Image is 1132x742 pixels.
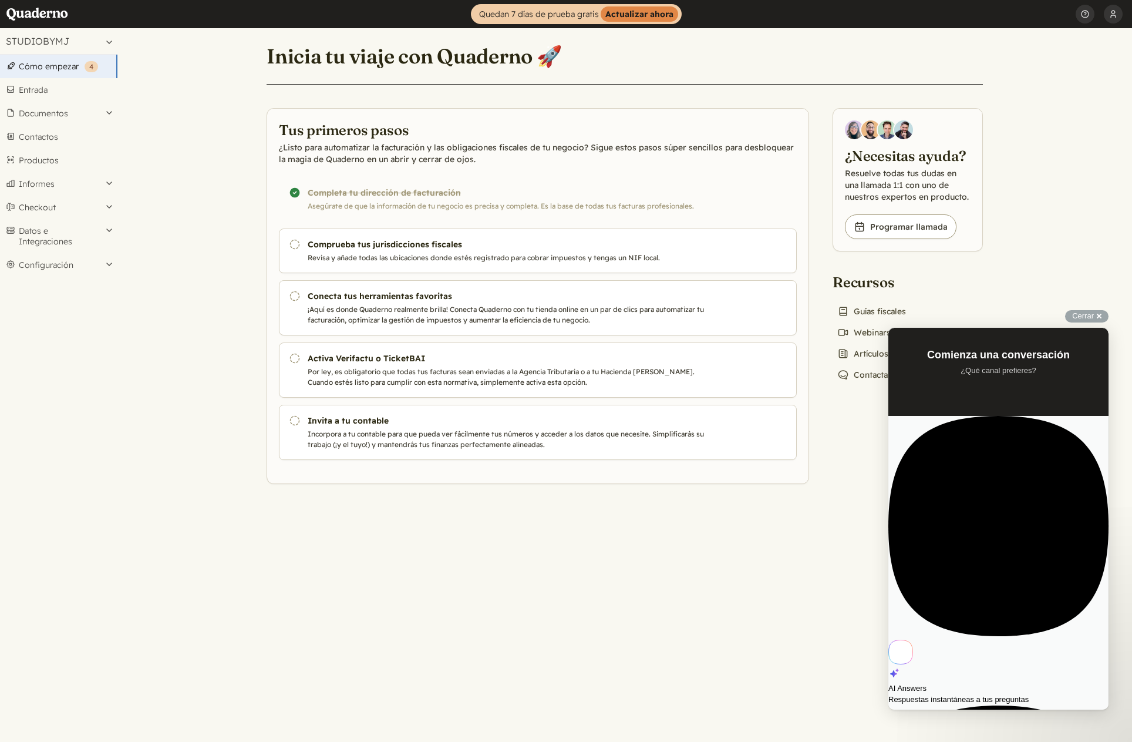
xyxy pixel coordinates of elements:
[833,303,911,320] a: Guías fiscales
[89,62,93,71] span: 4
[894,120,913,139] img: Javier Rubio, DevRel at Quaderno
[267,43,562,69] h1: Inicia tu viaje con Quaderno 🚀
[279,280,797,335] a: Conecta tus herramientas favoritas ¡Aquí es donde Quaderno realmente brilla! Conecta Quaderno con...
[279,405,797,460] a: Invita a tu contable Incorpora a tu contable para que pueda ver fácilmente tus números y acceder ...
[833,345,939,362] a: Artículos de soporte
[878,120,897,139] img: Ivo Oltmans, Business Developer at Quaderno
[308,239,708,250] h3: Comprueba tus jurisdicciones fiscales
[888,328,1109,710] iframe: Help Scout Beacon - Live Chat, Contact Form, and Knowledge Base
[845,214,956,239] a: Programar llamada
[861,120,880,139] img: Jairo Fumero, Account Executive at Quaderno
[279,229,797,273] a: Comprueba tus jurisdicciones fiscales Revisa y añade todas las ubicaciones donde estés registrado...
[308,429,708,450] p: Incorpora a tu contable para que pueda ver fácilmente tus números y acceder a los datos que neces...
[833,367,942,383] a: Contacta con soporte
[471,4,682,24] a: Quedan 7 días de prueba gratisActualizar ahora
[845,167,971,203] p: Resuelve todas tus dudas en una llamada 1:1 con uno de nuestros expertos en producto.
[308,290,708,302] h3: Conecta tus herramientas favoritas
[308,253,708,263] p: Revisa y añade todas las ubicaciones donde estés registrado para cobrar impuestos y tengas un NIF...
[279,120,797,139] h2: Tus primeros pasos
[845,146,971,165] h2: ¿Necesitas ayuda?
[308,415,708,427] h3: Invita a tu contable
[601,6,678,22] strong: Actualizar ahora
[833,273,942,291] h2: Recursos
[845,120,864,139] img: Diana Carrasco, Account Executive at Quaderno
[833,324,895,341] a: Webinars
[279,343,797,398] a: Activa Verifactu o TicketBAI Por ley, es obligatorio que todas tus facturas sean enviadas a la Ag...
[279,142,797,165] p: ¿Listo para automatizar la facturación y las obligaciones fiscales de tu negocio? Sigue estos pas...
[308,352,708,364] h3: Activa Verifactu o TicketBAI
[1065,310,1109,323] button: Cerrar
[1072,311,1094,320] span: Cerrar
[308,304,708,325] p: ¡Aquí es donde Quaderno realmente brilla! Conecta Quaderno con tu tienda online en un par de clic...
[308,367,708,388] p: Por ley, es obligatorio que todas tus facturas sean enviadas a la Agencia Tributaria o a tu Hacie...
